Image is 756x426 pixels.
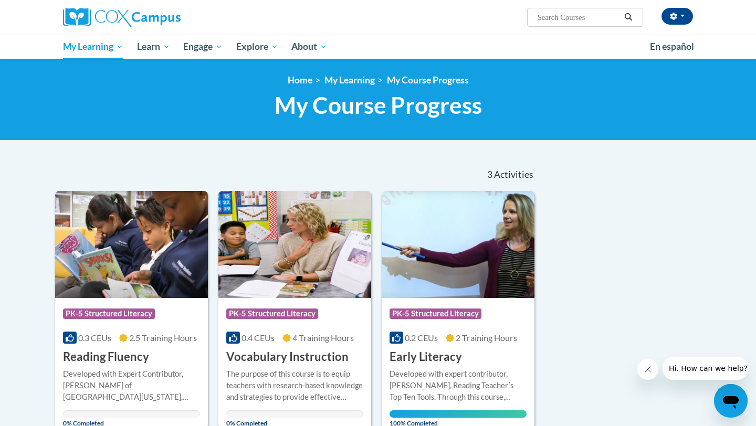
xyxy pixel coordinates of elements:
span: Activities [494,169,533,180]
div: The purpose of this course is to equip teachers with research-based knowledge and strategies to p... [226,368,363,403]
iframe: Close message [637,359,658,380]
span: My Course Progress [275,91,482,119]
span: 2 Training Hours [456,333,517,343]
a: En español [643,36,701,58]
span: My Learning [63,40,123,53]
button: Search [621,11,636,24]
a: My Learning [56,35,130,59]
span: PK-5 Structured Literacy [226,308,318,319]
span: 0.2 CEUs [405,333,438,343]
a: Explore [229,35,285,59]
div: Main menu [47,35,709,59]
a: About [285,35,334,59]
button: Account Settings [661,8,693,25]
img: Cox Campus [63,8,181,27]
span: PK-5 Structured Literacy [63,308,155,319]
div: Developed with expert contributor, [PERSON_NAME], Reading Teacherʹs Top Ten Tools. Through this c... [390,368,527,403]
img: Course Logo [382,191,534,298]
img: Course Logo [218,191,371,298]
span: 3 [487,169,492,180]
a: Home [288,74,312,86]
a: Learn [130,35,177,59]
span: About [291,40,327,53]
a: Cox Campus [63,8,262,27]
h3: Reading Fluency [63,349,149,365]
span: PK-5 Structured Literacy [390,308,481,319]
span: 0.4 CEUs [241,333,275,343]
span: Engage [183,40,223,53]
h3: Vocabulary Instruction [226,349,349,365]
iframe: Button to launch messaging window [714,384,748,418]
img: Course Logo [55,191,208,298]
span: En español [650,41,694,52]
iframe: Message from company [663,357,748,380]
div: Developed with Expert Contributor, [PERSON_NAME] of [GEOGRAPHIC_DATA][US_STATE], [GEOGRAPHIC_DATA... [63,368,200,403]
div: Your progress [390,410,527,418]
input: Search Courses [537,11,621,24]
span: 0.3 CEUs [78,333,111,343]
span: Explore [236,40,278,53]
span: 2.5 Training Hours [129,333,197,343]
a: Engage [176,35,229,59]
span: 4 Training Hours [292,333,354,343]
h3: Early Literacy [390,349,462,365]
a: My Learning [324,74,375,86]
span: Learn [137,40,170,53]
a: My Course Progress [387,74,469,86]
